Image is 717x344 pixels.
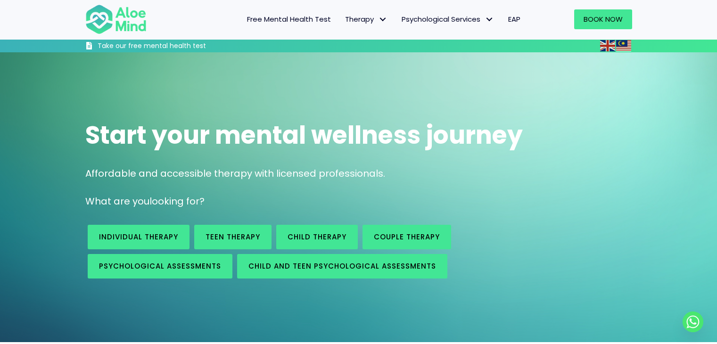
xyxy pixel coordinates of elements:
span: Free Mental Health Test [247,14,331,24]
span: Individual therapy [99,232,178,242]
span: Psychological Services: submenu [483,13,496,26]
a: Free Mental Health Test [240,9,338,29]
h3: Take our free mental health test [98,41,256,51]
a: Take our free mental health test [85,41,256,52]
span: Psychological assessments [99,261,221,271]
a: Couple therapy [363,225,451,249]
a: EAP [501,9,527,29]
span: Psychological Services [402,14,494,24]
span: Child and Teen Psychological assessments [248,261,436,271]
a: Teen Therapy [194,225,272,249]
a: Book Now [574,9,632,29]
span: Teen Therapy [206,232,260,242]
a: Child and Teen Psychological assessments [237,254,447,278]
a: Psychological ServicesPsychological Services: submenu [395,9,501,29]
a: TherapyTherapy: submenu [338,9,395,29]
a: English [600,40,616,51]
a: Whatsapp [683,311,703,332]
p: Affordable and accessible therapy with licensed professionals. [85,167,632,180]
span: Child Therapy [288,232,346,242]
img: en [600,40,615,51]
a: Child Therapy [276,225,358,249]
span: EAP [508,14,520,24]
span: Start your mental wellness journey [85,118,523,152]
span: Couple therapy [374,232,440,242]
img: ms [616,40,631,51]
span: Therapy [345,14,387,24]
nav: Menu [159,9,527,29]
span: Book Now [584,14,623,24]
img: Aloe mind Logo [85,4,147,35]
a: Individual therapy [88,225,190,249]
a: Malay [616,40,632,51]
span: What are you [85,195,149,208]
span: Therapy: submenu [376,13,390,26]
a: Psychological assessments [88,254,232,278]
span: looking for? [149,195,205,208]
